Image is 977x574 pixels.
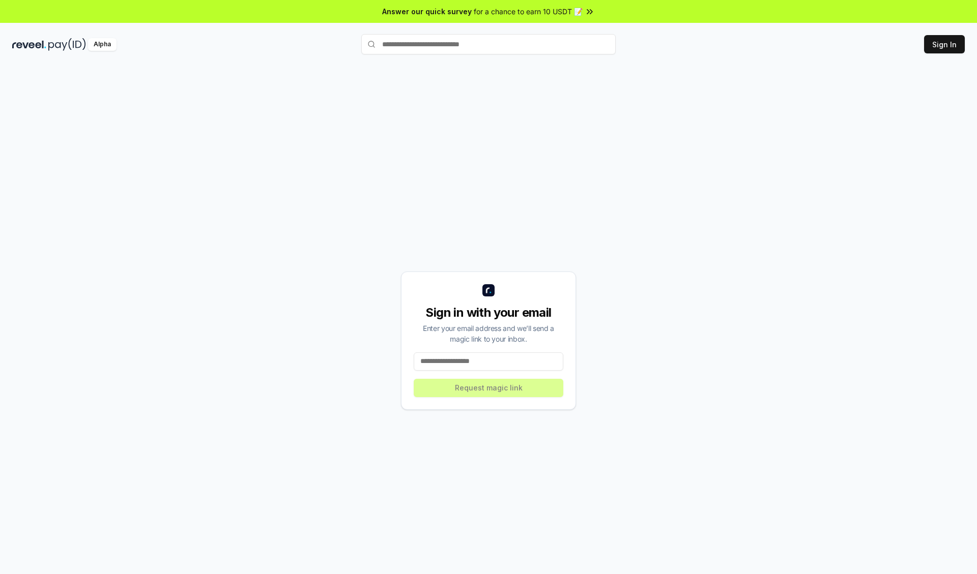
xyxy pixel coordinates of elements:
span: Answer our quick survey [382,6,472,17]
img: pay_id [48,38,86,51]
button: Sign In [924,35,965,53]
span: for a chance to earn 10 USDT 📝 [474,6,583,17]
div: Alpha [88,38,117,51]
div: Sign in with your email [414,305,563,321]
img: reveel_dark [12,38,46,51]
div: Enter your email address and we’ll send a magic link to your inbox. [414,323,563,344]
img: logo_small [482,284,495,296]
